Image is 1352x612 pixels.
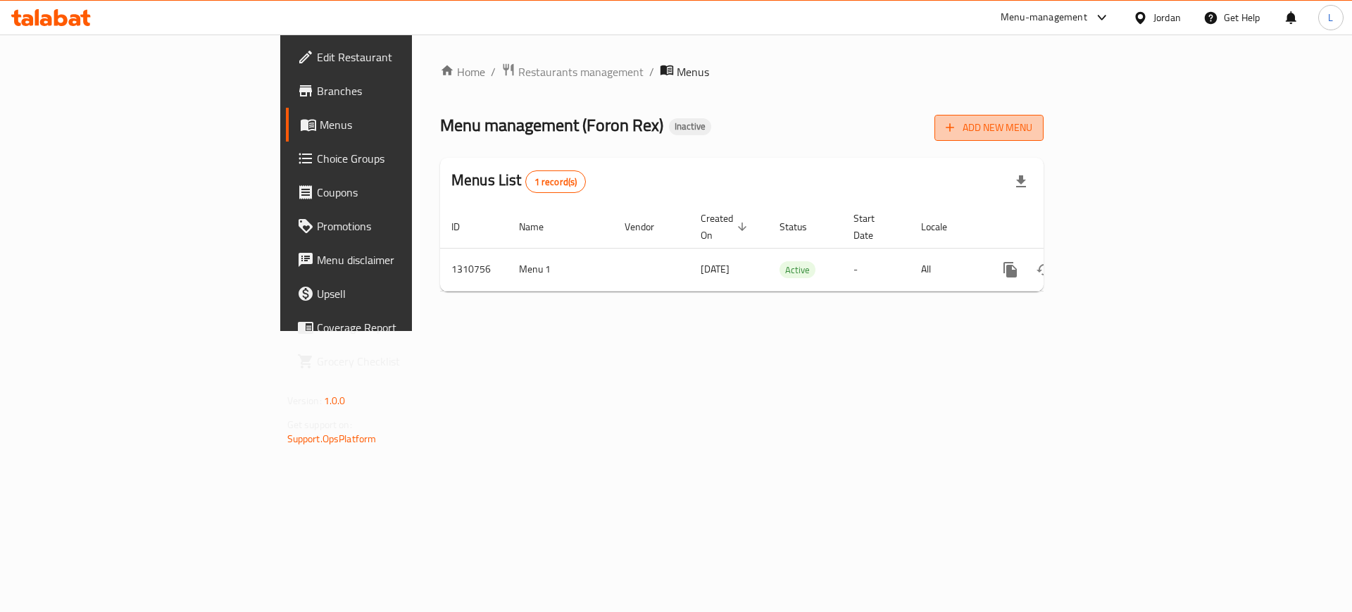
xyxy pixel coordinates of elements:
[701,210,751,244] span: Created On
[317,319,495,336] span: Coverage Report
[921,218,965,235] span: Locale
[317,184,495,201] span: Coupons
[286,142,506,175] a: Choice Groups
[287,430,377,448] a: Support.OpsPlatform
[440,109,663,141] span: Menu management ( Foron Rex )
[853,210,893,244] span: Start Date
[451,218,478,235] span: ID
[317,49,495,65] span: Edit Restaurant
[1001,9,1087,26] div: Menu-management
[287,392,322,410] span: Version:
[317,285,495,302] span: Upsell
[287,416,352,434] span: Get support on:
[317,251,495,268] span: Menu disclaimer
[525,170,587,193] div: Total records count
[780,218,825,235] span: Status
[317,82,495,99] span: Branches
[286,311,506,344] a: Coverage Report
[780,262,815,278] span: Active
[286,175,506,209] a: Coupons
[286,277,506,311] a: Upsell
[994,253,1027,287] button: more
[1027,253,1061,287] button: Change Status
[508,248,613,291] td: Menu 1
[440,63,1044,81] nav: breadcrumb
[286,209,506,243] a: Promotions
[625,218,672,235] span: Vendor
[320,116,495,133] span: Menus
[324,392,346,410] span: 1.0.0
[669,118,711,135] div: Inactive
[286,74,506,108] a: Branches
[317,150,495,167] span: Choice Groups
[1153,10,1181,25] div: Jordan
[451,170,586,193] h2: Menus List
[649,63,654,80] li: /
[669,120,711,132] span: Inactive
[910,248,982,291] td: All
[780,261,815,278] div: Active
[501,63,644,81] a: Restaurants management
[842,248,910,291] td: -
[946,119,1032,137] span: Add New Menu
[1328,10,1333,25] span: L
[440,206,1140,292] table: enhanced table
[317,353,495,370] span: Grocery Checklist
[982,206,1140,249] th: Actions
[934,115,1044,141] button: Add New Menu
[286,344,506,378] a: Grocery Checklist
[317,218,495,235] span: Promotions
[519,218,562,235] span: Name
[286,40,506,74] a: Edit Restaurant
[286,243,506,277] a: Menu disclaimer
[518,63,644,80] span: Restaurants management
[286,108,506,142] a: Menus
[701,260,730,278] span: [DATE]
[526,175,586,189] span: 1 record(s)
[677,63,709,80] span: Menus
